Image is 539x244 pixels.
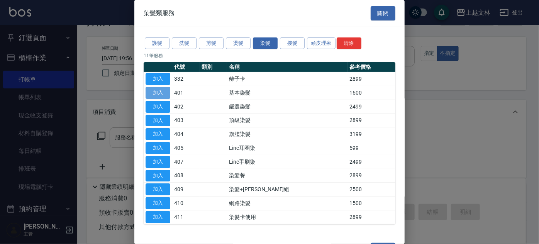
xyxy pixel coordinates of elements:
[146,211,170,223] button: 加入
[146,87,170,99] button: 加入
[146,115,170,127] button: 加入
[253,37,278,49] button: 染髮
[146,142,170,154] button: 加入
[227,141,347,155] td: Line耳圈染
[280,37,305,49] button: 接髮
[172,127,200,141] td: 404
[146,170,170,182] button: 加入
[172,197,200,210] td: 410
[146,101,170,113] button: 加入
[145,37,169,49] button: 護髮
[227,127,347,141] td: 旗艦染髮
[371,6,395,20] button: 關閉
[227,155,347,169] td: Line手刷染
[227,86,347,100] td: 基本染髮
[172,169,200,183] td: 408
[347,197,395,210] td: 1500
[172,100,200,114] td: 402
[347,114,395,127] td: 2899
[227,114,347,127] td: 頂級染髮
[172,62,200,72] th: 代號
[227,100,347,114] td: 嚴選染髮
[172,141,200,155] td: 405
[347,141,395,155] td: 599
[172,183,200,197] td: 409
[172,210,200,224] td: 411
[337,37,361,49] button: 清除
[227,210,347,224] td: 染髮卡使用
[144,9,175,17] span: 染髮類服務
[172,155,200,169] td: 407
[307,37,336,49] button: 頭皮理療
[227,169,347,183] td: 染髮餐
[347,86,395,100] td: 1600
[146,156,170,168] button: 加入
[347,127,395,141] td: 3199
[227,62,347,72] th: 名稱
[200,62,227,72] th: 類別
[347,72,395,86] td: 2899
[172,114,200,127] td: 403
[226,37,251,49] button: 燙髮
[347,210,395,224] td: 2899
[144,52,395,59] p: 11 筆服務
[199,37,224,49] button: 剪髮
[146,197,170,209] button: 加入
[227,183,347,197] td: 染髮+[PERSON_NAME]組
[347,183,395,197] td: 2500
[146,73,170,85] button: 加入
[146,128,170,140] button: 加入
[347,155,395,169] td: 2499
[172,86,200,100] td: 401
[172,72,200,86] td: 332
[347,100,395,114] td: 2499
[347,62,395,72] th: 參考價格
[347,169,395,183] td: 2899
[172,37,197,49] button: 洗髮
[227,72,347,86] td: 離子卡
[227,197,347,210] td: 網路染髮
[146,183,170,195] button: 加入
